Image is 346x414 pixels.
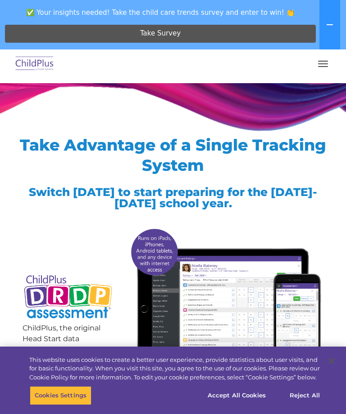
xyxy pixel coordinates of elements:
[322,351,341,371] button: Close
[29,356,322,382] div: This website uses cookies to create a better user experience, provide statistics about user visit...
[140,26,181,41] span: Take Survey
[14,53,56,75] img: ChildPlus by Procare Solutions
[5,25,316,43] a: Take Survey
[277,386,333,405] button: Reject All
[4,4,318,21] span: ✅ Your insights needed! Take the child care trends survey and enter to win! 👏
[203,386,271,405] button: Accept All Cookies
[20,135,326,175] span: Take Advantage of a Single Tracking System
[23,270,114,325] img: Copyright - DRDP Logo
[127,225,323,375] img: All-devices
[29,185,317,210] span: Switch [DATE] to start preparing for the [DATE]-[DATE] school year.
[30,386,91,405] button: Cookies Settings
